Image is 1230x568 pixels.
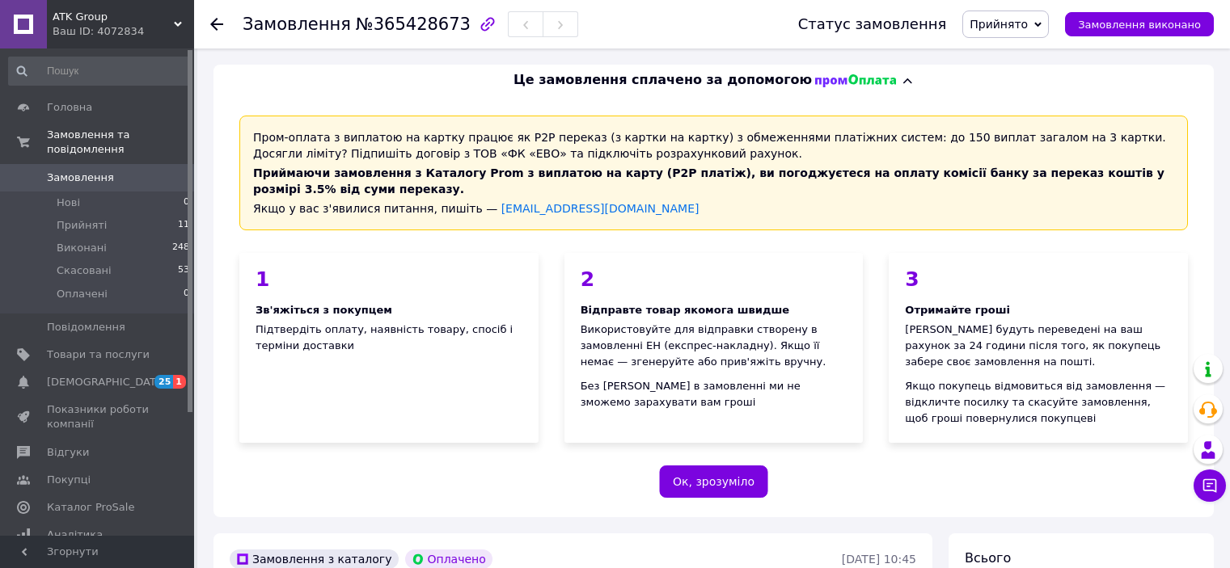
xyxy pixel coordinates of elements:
[184,196,189,210] span: 0
[253,166,1164,196] span: Приймаючи замовлення з Каталогу Prom з виплатою на карту (Р2Р платіж), ви погоджуєтеся на оплату ...
[178,218,189,233] span: 11
[47,473,91,487] span: Покупці
[47,528,103,542] span: Аналітика
[659,465,768,498] button: Ок, зрозуміло
[798,16,947,32] div: Статус замовлення
[47,347,150,362] span: Товари та послуги
[47,402,150,431] span: Показники роботи компанії
[57,287,108,301] span: Оплачені
[172,241,189,255] span: 248
[47,100,92,115] span: Головна
[1065,12,1214,36] button: Замовлення виконано
[57,218,107,233] span: Прийняті
[184,287,189,301] span: 0
[905,304,1010,316] span: Отримайте гроші
[514,71,812,90] span: Це замовлення сплачено за допомогою
[57,196,80,210] span: Нові
[581,322,847,370] div: Використовуйте для відправки створену в замовленні ЕН (експрес-накладну). Якщо її немає — згенеру...
[970,18,1028,31] span: Прийнято
[57,241,107,255] span: Виконані
[1194,469,1226,502] button: Чат з покупцем
[47,320,125,334] span: Повідомлення
[47,445,89,460] span: Відгуки
[243,15,351,34] span: Замовлення
[239,253,539,443] div: Підтвердіть оплату, наявність товару, спосіб і терміни доставки
[173,375,186,389] span: 1
[210,16,223,32] div: Повернутися назад
[47,500,134,515] span: Каталог ProSale
[154,375,173,389] span: 25
[178,263,189,278] span: 53
[47,128,194,157] span: Замовлення та повідомлення
[53,24,194,39] div: Ваш ID: 4072834
[581,378,847,410] div: Без [PERSON_NAME] в замовленні ми не зможемо зарахувати вам гроші
[47,375,167,389] span: [DEMOGRAPHIC_DATA]
[47,170,114,185] span: Замовлення
[53,10,174,24] span: ATK Group
[256,269,522,289] div: 1
[57,263,112,278] span: Скасовані
[905,378,1172,427] div: Якщо покупець відмовиться від замовлення — відкличте посилку та скасуйте замовлення, щоб гроші по...
[239,116,1188,230] div: Пром-оплата з виплатою на картку працює як P2P переказ (з картки на картку) з обмеженнями платіжн...
[501,202,700,215] a: [EMAIL_ADDRESS][DOMAIN_NAME]
[581,269,847,289] div: 2
[256,304,392,316] span: Зв'яжіться з покупцем
[842,553,916,566] time: [DATE] 10:45
[905,269,1172,289] div: 3
[1078,19,1201,31] span: Замовлення виконано
[905,322,1172,370] div: [PERSON_NAME] будуть переведені на ваш рахунок за 24 години після того, як покупець забере своє з...
[253,200,1174,217] div: Якщо у вас з'явилися питання, пишіть —
[581,304,789,316] span: Відправте товар якомога швидше
[356,15,471,34] span: №365428673
[965,550,1011,566] span: Всього
[8,57,191,86] input: Пошук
